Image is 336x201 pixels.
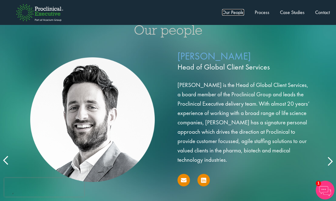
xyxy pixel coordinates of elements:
a: Our People [222,9,244,16]
a: Process [255,9,269,16]
p: [PERSON_NAME] [177,49,310,74]
p: [PERSON_NAME] is the Head of Global Client Services, a board member of the Proclinical Group and ... [177,80,310,165]
a: Contact [315,9,330,16]
img: Neil WInn [30,57,155,182]
a: Case Studies [280,9,305,16]
span: Head of Global Client Services [177,62,310,72]
span: 1 [316,181,321,186]
img: Chatbot [316,181,334,199]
